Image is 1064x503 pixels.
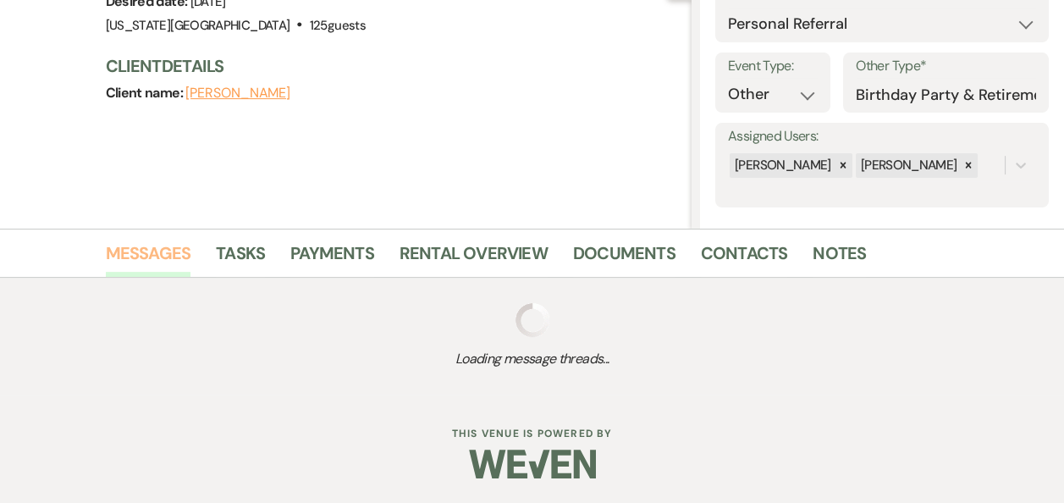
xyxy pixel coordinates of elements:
a: Documents [573,240,675,277]
img: Weven Logo [469,434,596,494]
a: Tasks [216,240,265,277]
span: Loading message threads... [106,349,959,369]
div: [PERSON_NAME] [730,153,834,178]
div: [PERSON_NAME] [856,153,960,178]
h3: Client Details [106,54,675,78]
button: [PERSON_NAME] [185,86,290,100]
label: Event Type: [728,54,818,79]
span: Client name: [106,84,186,102]
a: Rental Overview [400,240,548,277]
a: Payments [290,240,374,277]
label: Other Type* [856,54,1036,79]
a: Contacts [701,240,788,277]
span: [US_STATE][GEOGRAPHIC_DATA] [106,17,290,34]
span: 125 guests [310,17,366,34]
a: Messages [106,240,191,277]
a: Notes [813,240,866,277]
img: loading spinner [515,303,549,337]
label: Assigned Users: [728,124,1036,149]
